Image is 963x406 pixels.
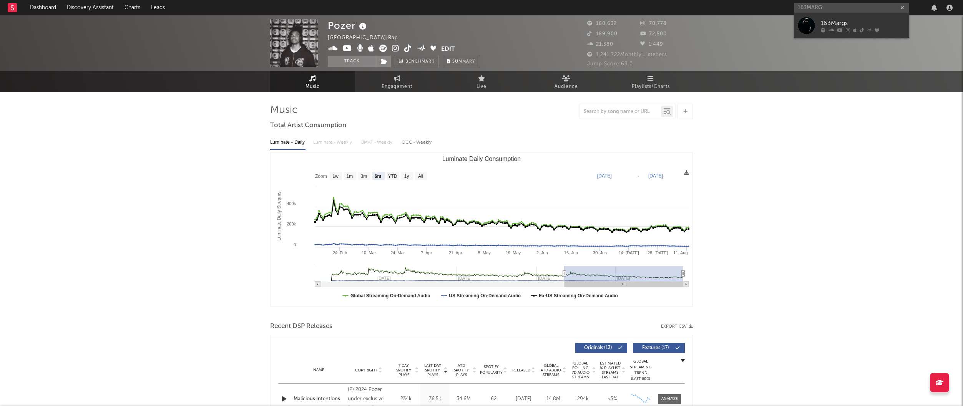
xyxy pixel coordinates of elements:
span: Global ATD Audio Streams [540,363,561,377]
span: 70,778 [640,21,667,26]
div: Luminate - Daily [270,136,306,149]
span: Playlists/Charts [632,82,670,91]
input: Search for artists [794,3,909,13]
div: Name [294,367,344,373]
a: Engagement [355,71,439,92]
text: [DATE] [597,173,612,179]
span: Features ( 17 ) [638,346,673,350]
button: Originals(13) [575,343,627,353]
text: US Streaming On-Demand Audio [449,293,521,298]
span: Total Artist Consumption [270,121,346,130]
span: 1,241,722 Monthly Listeners [587,52,667,57]
a: Audience [524,71,608,92]
span: Audience [555,82,578,91]
text: 10. Mar [362,250,376,255]
span: 189,900 [587,31,618,36]
div: [GEOGRAPHIC_DATA] | Rap [328,33,407,43]
div: <5% [599,395,625,403]
text: 200k [287,222,296,226]
span: Jump Score: 69.0 [587,61,633,66]
span: Music [306,82,320,91]
div: 62 [480,395,507,403]
text: 30. Jun [593,250,607,255]
span: Live [477,82,486,91]
button: Edit [441,45,455,54]
text: 24. Mar [390,250,405,255]
text: 28. [DATE] [648,250,668,255]
span: Recent DSP Releases [270,322,332,331]
text: 0 [294,242,296,247]
input: Search by song name or URL [580,109,661,115]
text: [DATE] [648,173,663,179]
text: 7. Apr [421,250,432,255]
a: Benchmark [395,56,439,67]
text: Luminate Daily Consumption [442,156,521,162]
text: 24. Feb [333,250,347,255]
text: Global Streaming On-Demand Audio [350,293,430,298]
text: Zoom [315,174,327,179]
span: 72,500 [640,31,667,36]
text: 2. Jun [536,250,548,255]
span: 7 Day Spotify Plays [394,363,414,377]
div: [DATE] [511,395,536,403]
text: 6m [375,174,381,179]
span: Engagement [382,82,412,91]
div: 234k [394,395,418,403]
text: Luminate Daily Streams [276,192,282,240]
span: Estimated % Playlist Streams Last Day [599,361,621,379]
span: Copyright [355,368,377,373]
span: 1,449 [640,42,663,47]
text: 400k [287,201,296,206]
a: Music [270,71,355,92]
text: 3m [361,174,367,179]
span: Last Day Spotify Plays [422,363,443,377]
text: 1w [332,174,339,179]
div: 163Margs [821,18,905,28]
a: 163Margs [794,13,909,38]
text: 5. May [478,250,491,255]
text: Ex-US Streaming On-Demand Audio [539,293,618,298]
text: 21. Apr [449,250,462,255]
text: All [418,174,423,179]
span: Summary [452,60,475,64]
button: Summary [443,56,479,67]
div: Global Streaming Trend (Last 60D) [629,359,652,382]
div: OCC - Weekly [402,136,432,149]
text: YTD [388,174,397,179]
button: Export CSV [661,324,693,329]
a: Playlists/Charts [608,71,693,92]
span: Originals ( 13 ) [580,346,616,350]
text: 14. [DATE] [619,250,639,255]
text: 16. Jun [564,250,578,255]
text: 19. May [506,250,521,255]
span: 21,380 [587,42,613,47]
button: Track [328,56,376,67]
span: Benchmark [405,57,435,66]
a: Live [439,71,524,92]
span: Released [512,368,530,373]
text: 11. Aug [673,250,687,255]
text: 1m [347,174,353,179]
span: Spotify Popularity [480,364,503,376]
div: Pozer [328,19,369,32]
text: 1y [404,174,409,179]
div: 294k [570,395,596,403]
span: ATD Spotify Plays [451,363,472,377]
a: Malicious Intentions [294,395,344,403]
text: → [636,173,640,179]
div: 34.6M [451,395,476,403]
span: Global Rolling 7D Audio Streams [570,361,591,379]
svg: Luminate Daily Consumption [271,152,692,306]
div: 36.5k [422,395,447,403]
div: 14.8M [540,395,566,403]
span: 160,632 [587,21,617,26]
button: Features(17) [633,343,685,353]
